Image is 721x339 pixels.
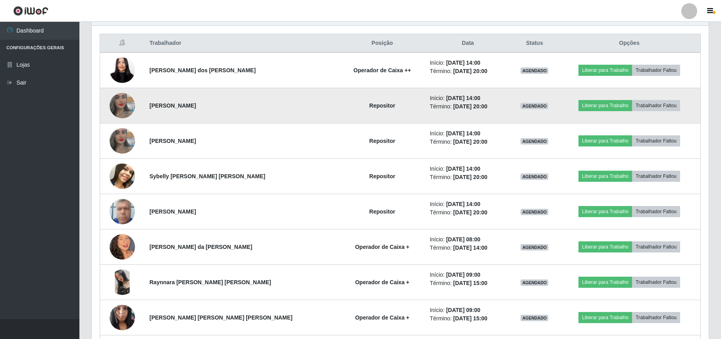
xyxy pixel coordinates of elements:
[446,130,480,137] time: [DATE] 14:00
[110,224,135,270] img: 1702821101734.jpeg
[521,173,548,180] span: AGENDADO
[369,138,395,144] strong: Repositor
[430,306,506,314] li: Início:
[110,43,135,98] img: 1724686435024.jpeg
[446,307,480,313] time: [DATE] 09:00
[558,34,700,53] th: Opções
[453,209,488,216] time: [DATE] 20:00
[446,60,480,66] time: [DATE] 14:00
[578,312,632,323] button: Liberar para Trabalho
[430,138,506,146] li: Término:
[110,118,135,164] img: 1653531676872.jpeg
[369,208,395,215] strong: Repositor
[430,208,506,217] li: Término:
[430,67,506,75] li: Término:
[430,314,506,323] li: Término:
[446,272,480,278] time: [DATE] 09:00
[430,271,506,279] li: Início:
[150,102,196,109] strong: [PERSON_NAME]
[446,201,480,207] time: [DATE] 14:00
[521,315,548,321] span: AGENDADO
[13,6,48,16] img: CoreUI Logo
[578,135,632,146] button: Liberar para Trabalho
[110,83,135,128] img: 1653531676872.jpeg
[632,206,680,217] button: Trabalhador Faltou
[578,206,632,217] button: Liberar para Trabalho
[430,279,506,287] li: Término:
[632,171,680,182] button: Trabalhador Faltou
[578,171,632,182] button: Liberar para Trabalho
[339,34,425,53] th: Posição
[632,65,680,76] button: Trabalhador Faltou
[430,173,506,181] li: Término:
[150,244,253,250] strong: [PERSON_NAME] da [PERSON_NAME]
[430,129,506,138] li: Início:
[446,95,480,101] time: [DATE] 14:00
[453,68,488,74] time: [DATE] 20:00
[145,34,340,53] th: Trabalhador
[453,315,488,322] time: [DATE] 15:00
[632,100,680,111] button: Trabalhador Faltou
[430,235,506,244] li: Início:
[110,300,135,334] img: 1699963072939.jpeg
[632,277,680,288] button: Trabalhador Faltou
[150,279,272,285] strong: Raynnara [PERSON_NAME] [PERSON_NAME]
[110,160,135,192] img: 1697569357220.jpeg
[521,103,548,109] span: AGENDADO
[521,279,548,286] span: AGENDADO
[369,173,395,179] strong: Repositor
[150,138,196,144] strong: [PERSON_NAME]
[511,34,559,53] th: Status
[150,208,196,215] strong: [PERSON_NAME]
[430,94,506,102] li: Início:
[578,241,632,252] button: Liberar para Trabalho
[430,59,506,67] li: Início:
[369,102,395,109] strong: Repositor
[632,241,680,252] button: Trabalhador Faltou
[453,245,488,251] time: [DATE] 14:00
[578,277,632,288] button: Liberar para Trabalho
[110,195,135,228] img: 1747678149354.jpeg
[355,279,409,285] strong: Operador de Caixa +
[453,280,488,286] time: [DATE] 15:00
[446,236,480,243] time: [DATE] 08:00
[430,165,506,173] li: Início:
[425,34,511,53] th: Data
[521,244,548,250] span: AGENDADO
[453,103,488,110] time: [DATE] 20:00
[521,67,548,74] span: AGENDADO
[430,244,506,252] li: Término:
[453,174,488,180] time: [DATE] 20:00
[453,139,488,145] time: [DATE] 20:00
[632,312,680,323] button: Trabalhador Faltou
[578,100,632,111] button: Liberar para Trabalho
[632,135,680,146] button: Trabalhador Faltou
[150,173,266,179] strong: Sybelly [PERSON_NAME] [PERSON_NAME]
[521,138,548,144] span: AGENDADO
[353,67,411,73] strong: Operador de Caixa ++
[430,102,506,111] li: Término:
[150,314,293,321] strong: [PERSON_NAME] [PERSON_NAME] [PERSON_NAME]
[110,270,135,295] img: 1730588148505.jpeg
[150,67,256,73] strong: [PERSON_NAME] dos [PERSON_NAME]
[578,65,632,76] button: Liberar para Trabalho
[430,200,506,208] li: Início:
[355,244,409,250] strong: Operador de Caixa +
[355,314,409,321] strong: Operador de Caixa +
[446,166,480,172] time: [DATE] 14:00
[521,209,548,215] span: AGENDADO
